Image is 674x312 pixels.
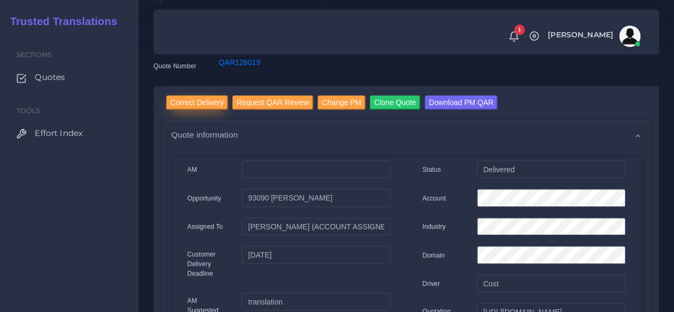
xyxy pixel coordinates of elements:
a: 1 [505,30,523,42]
label: Industry [423,222,446,231]
span: 1 [514,25,525,35]
input: Correct Delivery [166,95,228,110]
label: Quote Number [153,61,196,71]
label: Driver [423,279,440,289]
label: Opportunity [188,194,222,203]
label: AM [188,165,197,174]
input: Clone Quote [370,95,420,110]
input: Change PM [318,95,366,110]
span: Effort Index [35,127,83,139]
input: Download PM QAR [425,95,498,110]
h2: Trusted Translations [3,15,117,28]
a: Trusted Translations [3,13,117,30]
input: pm [242,218,390,236]
a: Effort Index [8,122,131,145]
label: Account [423,194,446,203]
label: Status [423,165,441,174]
span: Quote information [172,129,238,141]
span: [PERSON_NAME] [548,31,613,38]
img: avatar [619,26,640,47]
span: Tools [17,107,40,115]
label: Customer Delivery Deadline [188,250,226,278]
a: Quotes [8,66,131,89]
a: QAR126019 [218,58,260,67]
label: Domain [423,251,445,260]
a: [PERSON_NAME]avatar [542,26,644,47]
label: Assigned To [188,222,223,231]
input: Request QAR Review [232,95,313,110]
span: Sections [17,51,52,59]
span: Quotes [35,71,65,83]
div: Quote information [164,121,649,148]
